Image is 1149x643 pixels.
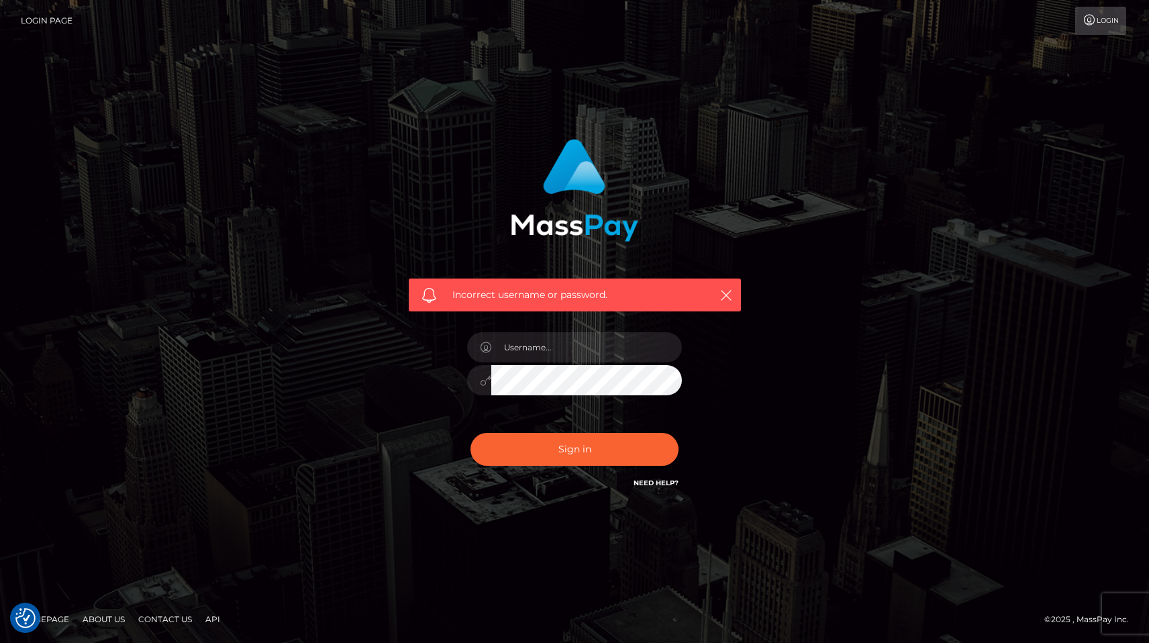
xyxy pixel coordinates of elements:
[21,7,72,35] a: Login Page
[634,479,679,487] a: Need Help?
[133,609,197,630] a: Contact Us
[511,139,638,242] img: MassPay Login
[200,609,226,630] a: API
[1075,7,1126,35] a: Login
[1044,612,1139,627] div: © 2025 , MassPay Inc.
[491,332,682,362] input: Username...
[15,608,36,628] img: Revisit consent button
[15,608,36,628] button: Consent Preferences
[77,609,130,630] a: About Us
[470,433,679,466] button: Sign in
[452,288,697,302] span: Incorrect username or password.
[15,609,74,630] a: Homepage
